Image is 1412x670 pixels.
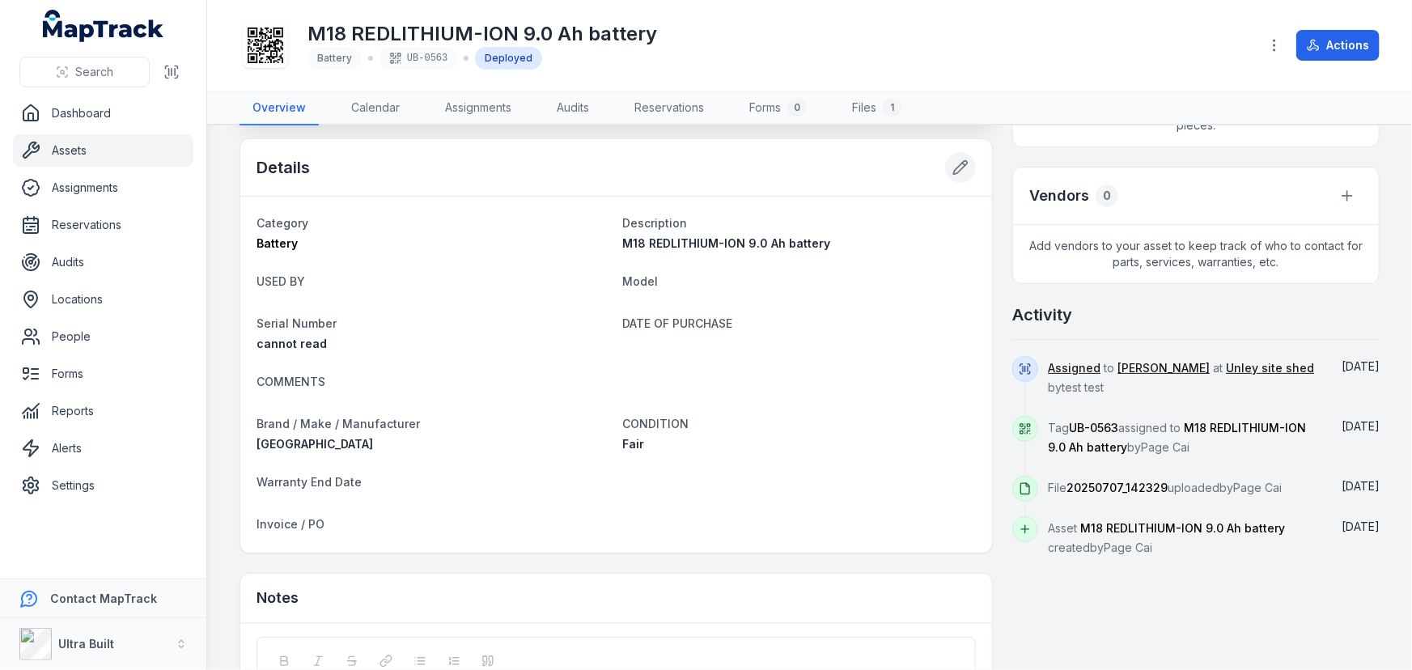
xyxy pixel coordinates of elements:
span: [DATE] [1342,359,1380,373]
a: Assignments [432,91,524,125]
span: USED BY [257,274,305,288]
a: Reservations [13,209,193,241]
span: Fair [623,437,645,451]
span: DATE OF PURCHASE [623,316,733,330]
span: File uploaded by Page Cai [1048,481,1282,494]
a: People [13,320,193,353]
span: M18 REDLITHIUM-ION 9.0 Ah battery [1048,421,1306,454]
span: [DATE] [1342,479,1380,493]
a: Files1 [839,91,915,125]
span: to at by test test [1048,361,1314,394]
span: cannot read [257,337,327,350]
a: Alerts [13,432,193,464]
span: Battery [257,236,298,250]
a: Reservations [621,91,717,125]
span: Asset created by Page Cai [1048,521,1285,554]
time: 07/07/2025, 2:24:12 pm [1342,479,1380,493]
a: Locations [13,283,193,316]
a: Forms [13,358,193,390]
span: M18 REDLITHIUM-ION 9.0 Ah battery [1080,521,1285,535]
h3: Vendors [1029,184,1089,207]
a: Audits [13,246,193,278]
span: Battery [317,52,352,64]
span: Model [623,274,659,288]
div: UB-0563 [380,47,457,70]
span: Serial Number [257,316,337,330]
span: [DATE] [1342,419,1380,433]
span: Tag assigned to by Page Cai [1048,421,1306,454]
span: M18 REDLITHIUM-ION 9.0 Ah battery [623,236,831,250]
a: Assignments [13,172,193,204]
a: Reports [13,395,193,427]
div: 1 [883,98,902,117]
button: Actions [1296,30,1380,61]
div: 0 [1096,184,1118,207]
div: 0 [787,98,807,117]
a: Settings [13,469,193,502]
a: [PERSON_NAME] [1117,360,1210,376]
span: [GEOGRAPHIC_DATA] [257,437,373,451]
span: CONDITION [623,417,689,430]
h1: M18 REDLITHIUM-ION 9.0 Ah battery [307,21,657,47]
a: Calendar [338,91,413,125]
h2: Details [257,156,310,179]
div: Deployed [475,47,542,70]
span: COMMENTS [257,375,325,388]
a: Audits [544,91,602,125]
a: Assets [13,134,193,167]
time: 07/07/2025, 2:24:32 pm [1342,419,1380,433]
a: MapTrack [43,10,164,42]
span: [DATE] [1342,519,1380,533]
h3: Notes [257,587,299,609]
a: Assigned [1048,360,1100,376]
a: Unley site shed [1226,360,1314,376]
a: Overview [240,91,319,125]
h2: Activity [1012,303,1072,326]
span: Add vendors to your asset to keep track of who to contact for parts, services, warranties, etc. [1013,225,1379,283]
span: 20250707_142329 [1066,481,1168,494]
span: Warranty End Date [257,475,362,489]
strong: Ultra Built [58,637,114,651]
time: 07/07/2025, 2:23:58 pm [1342,519,1380,533]
a: Forms0 [736,91,820,125]
span: UB-0563 [1069,421,1118,435]
span: Description [623,216,688,230]
span: Category [257,216,308,230]
time: 08/07/2025, 9:05:35 am [1342,359,1380,373]
span: Search [75,64,113,80]
strong: Contact MapTrack [50,592,157,605]
a: Dashboard [13,97,193,129]
button: Search [19,57,150,87]
span: Invoice / PO [257,517,324,531]
span: Brand / Make / Manufacturer [257,417,420,430]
